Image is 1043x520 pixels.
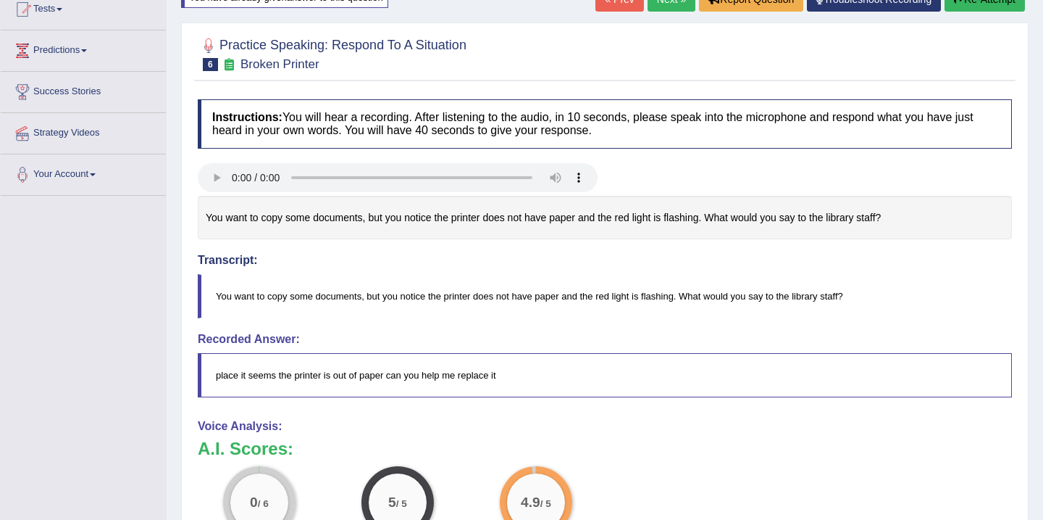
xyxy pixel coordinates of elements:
small: Exam occurring question [222,58,237,72]
small: / 5 [396,498,407,509]
b: Instructions: [212,111,282,123]
h2: Practice Speaking: Respond To A Situation [198,35,466,71]
h4: You will hear a recording. After listening to the audio, in 10 seconds, please speak into the mic... [198,99,1012,148]
span: 6 [203,58,218,71]
a: Predictions [1,30,166,67]
div: You want to copy some documents, but you notice the printer does not have paper and the red light... [198,196,1012,240]
a: Strategy Videos [1,113,166,149]
h4: Voice Analysis: [198,420,1012,433]
h4: Recorded Answer: [198,333,1012,346]
big: 0 [250,494,258,510]
small: Broken Printer [240,57,319,71]
blockquote: place it seems the printer is out of paper can you help me replace it [198,353,1012,397]
blockquote: You want to copy some documents, but you notice the printer does not have paper and the red light... [198,274,1012,318]
small: / 5 [540,498,550,509]
big: 4.9 [521,494,540,510]
a: Your Account [1,154,166,191]
a: Success Stories [1,72,166,108]
big: 5 [388,494,396,510]
small: / 6 [258,498,269,509]
b: A.I. Scores: [198,439,293,458]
